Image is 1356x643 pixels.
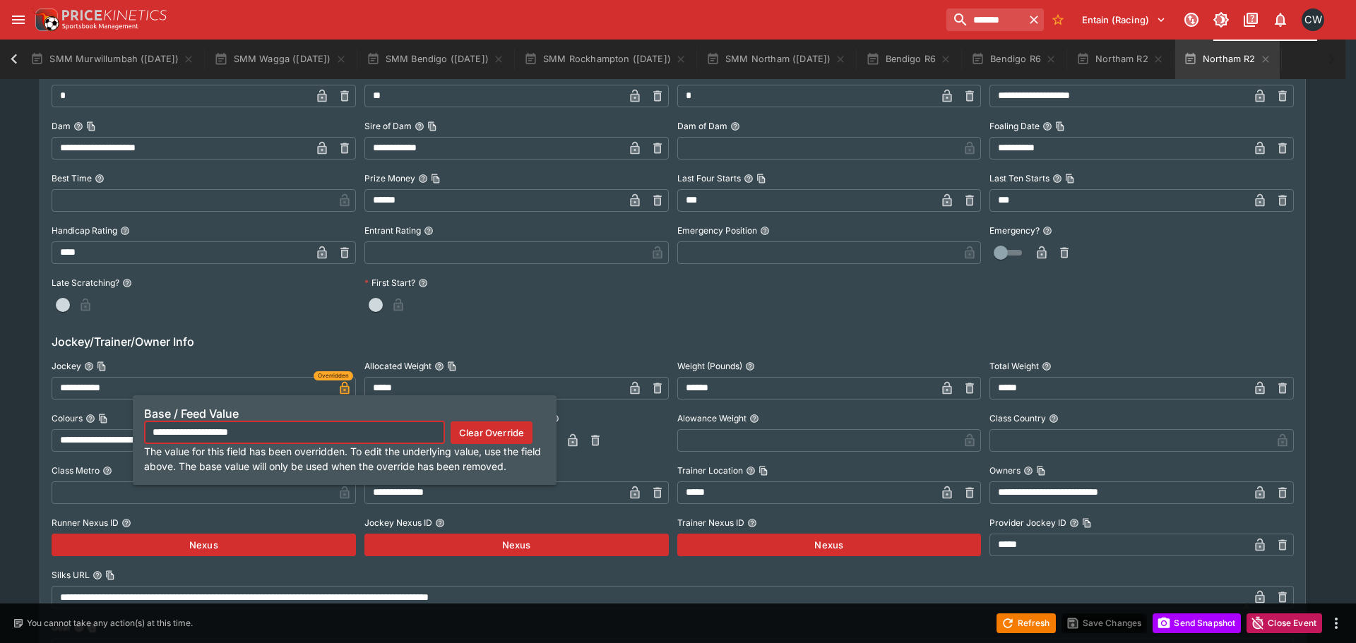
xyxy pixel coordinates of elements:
button: Toggle light/dark mode [1208,7,1234,32]
button: Connected to PK [1179,7,1204,32]
button: Nexus [677,534,982,556]
p: Total Weight [989,360,1039,372]
p: Last Four Starts [677,172,741,184]
p: Last Ten Starts [989,172,1049,184]
p: Dam [52,120,71,132]
p: First Start? [364,277,415,289]
input: search [946,8,1024,31]
button: Notifications [1268,7,1293,32]
button: Copy To Clipboard [1082,518,1092,528]
p: Jockey Nexus ID [364,517,432,529]
p: Prize Money [364,172,415,184]
h6: Jockey/Trainer/Owner Info [52,333,1294,350]
button: Copy To Clipboard [427,121,437,131]
p: Provider Jockey ID [989,517,1066,529]
button: Refresh [997,613,1056,633]
button: Clint Wallis [1297,4,1328,35]
button: Copy To Clipboard [98,414,108,423]
p: Late Scratching? [52,277,119,289]
p: The value for this field has been overridden. To edit the underlying value, use the field above. ... [144,444,545,474]
button: more [1328,615,1345,632]
button: Bendigo R6 [963,40,1065,79]
p: Sire of Dam [364,120,412,132]
span: Overridden [318,371,349,380]
button: SMM Murwillumbah ([DATE]) [22,40,203,79]
button: Copy To Clipboard [1055,121,1065,131]
p: Foaling Date [989,120,1040,132]
button: Northam R2 [1068,40,1172,79]
button: SMM Wagga ([DATE]) [206,40,355,79]
button: Nexus [52,534,356,556]
button: Close Event [1247,613,1322,633]
button: Clear Override [451,421,533,444]
button: Copy To Clipboard [105,570,115,580]
img: PriceKinetics Logo [31,6,59,34]
p: Jockey [52,360,81,372]
p: Emergency? [989,224,1040,236]
p: Alowance Weight [677,412,747,424]
button: Bendigo R6 [857,40,960,79]
img: PriceKinetics [62,10,167,20]
button: Copy To Clipboard [447,361,457,371]
button: SMM Bendigo ([DATE]) [358,40,513,79]
p: You cannot take any action(s) at this time. [27,617,193,630]
p: Class Metro [52,464,100,476]
p: Trainer Nexus ID [677,517,744,529]
p: Owners [989,464,1021,476]
button: Northam R2 [1175,40,1280,79]
img: Sportsbook Management [62,23,138,30]
p: Silks URL [52,569,90,581]
div: Clint Wallis [1302,8,1324,31]
button: Nexus [364,534,669,556]
button: Copy To Clipboard [759,466,768,476]
p: Class Country [989,412,1046,424]
p: Weight (Pounds) [677,360,742,372]
button: Select Tenant [1073,8,1174,31]
p: Trainer Location [677,464,743,476]
button: Copy To Clipboard [97,361,107,371]
button: Copy To Clipboard [431,174,441,184]
button: Copy To Clipboard [756,174,766,184]
p: Best Time [52,172,92,184]
p: Handicap Rating [52,224,117,236]
p: Runner Nexus ID [52,517,119,529]
button: Copy To Clipboard [1036,466,1046,476]
button: Copy To Clipboard [86,121,96,131]
button: Send Snapshot [1153,613,1241,633]
button: Copy To Clipboard [1065,174,1075,184]
p: Colours [52,412,83,424]
p: Dam of Dam [677,120,727,132]
button: open drawer [6,7,31,32]
button: No Bookmarks [1047,8,1069,31]
p: Allocated Weight [364,360,432,372]
button: Documentation [1238,7,1263,32]
h6: Base / Feed Value [144,407,545,421]
p: Entrant Rating [364,224,421,236]
button: SMM Northam ([DATE]) [698,40,855,79]
button: SMM Rockhampton ([DATE]) [516,40,695,79]
p: Emergency Position [677,224,757,236]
